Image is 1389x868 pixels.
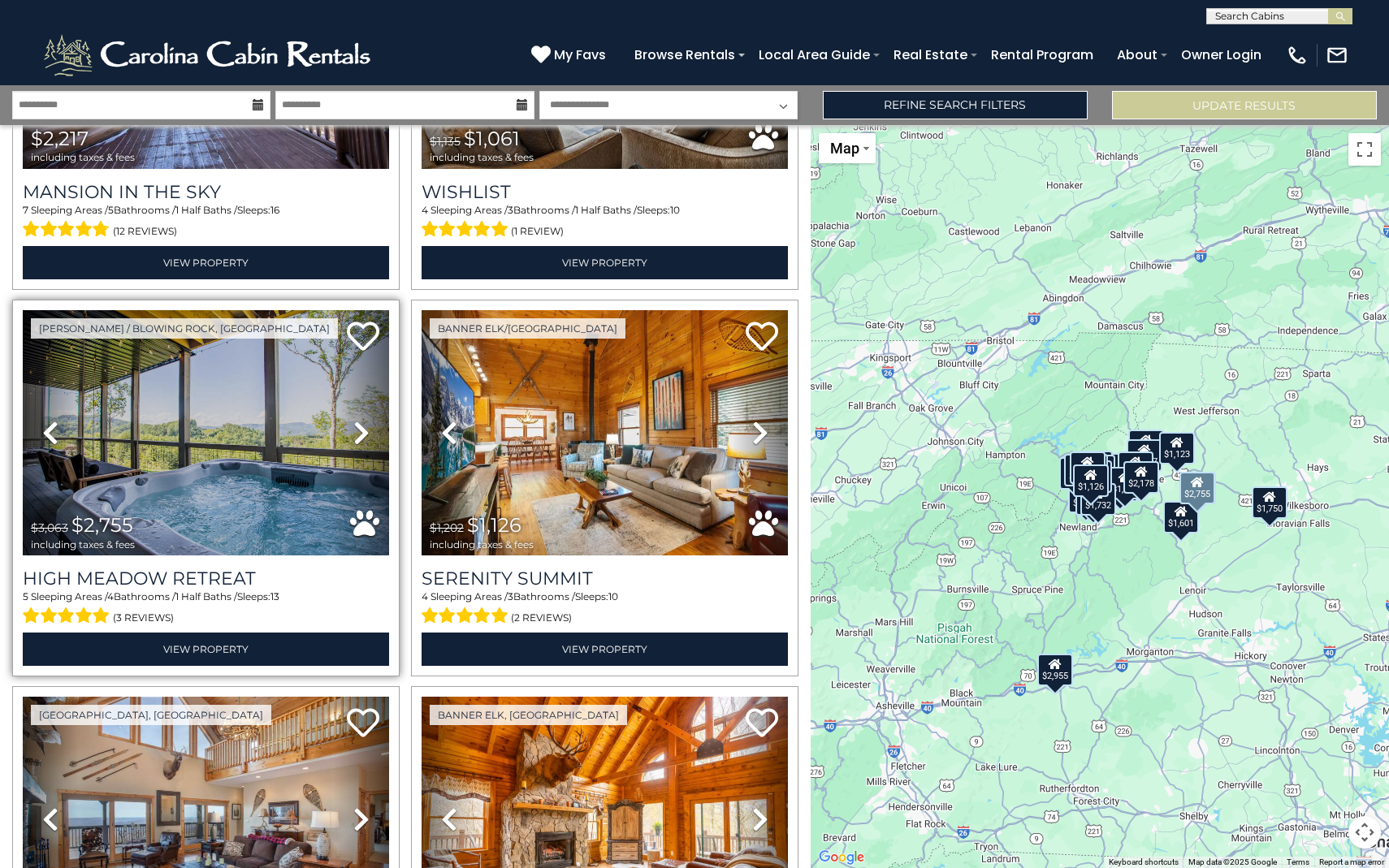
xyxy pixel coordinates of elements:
[422,181,788,203] a: Wishlist
[511,221,564,242] span: (1 review)
[1128,429,1164,461] div: $2,707
[23,589,389,628] div: Sleeping Areas / Bathrooms / Sleeps:
[1107,467,1143,499] div: $1,085
[885,41,976,69] a: Real Estate
[422,633,788,666] a: View Property
[1068,481,1104,513] div: $1,826
[1188,857,1277,866] span: Map data ©2025 Google
[107,590,114,602] span: 4
[422,568,788,589] a: Serenity Summit
[1180,472,1216,504] div: $2,878
[175,204,237,216] span: 1 Half Baths /
[422,310,788,555] img: thumbnail_167191056.jpeg
[815,847,868,868] a: Open this area in Google Maps (opens a new window)
[422,203,788,242] div: Sleeping Areas / Bathrooms / Sleeps:
[531,45,610,66] a: My Favs
[430,520,464,535] span: $1,202
[347,706,379,741] a: Add to favorites
[1252,486,1287,518] div: $1,750
[1163,500,1199,533] div: $1,601
[23,568,389,589] a: High Meadow Retreat
[746,706,778,741] a: Add to favorites
[575,204,637,216] span: 1 Half Baths /
[23,633,389,666] a: View Property
[175,590,237,602] span: 1 Half Baths /
[430,134,461,149] span: $1,135
[1076,460,1112,493] div: $1,832
[1075,482,1111,515] div: $1,688
[1326,44,1348,67] img: mail-regular-white.png
[1348,133,1381,166] button: Toggle fullscreen view
[23,181,389,203] a: Mansion In The Sky
[1070,451,1106,483] div: $1,061
[430,539,534,550] span: including taxes & fees
[823,91,1088,119] a: Refine Search Filters
[1127,439,1162,472] div: $1,367
[983,41,1101,69] a: Rental Program
[422,246,788,279] a: View Property
[1037,653,1073,685] div: $2,955
[31,152,135,162] span: including taxes & fees
[554,45,606,65] span: My Favs
[626,41,743,69] a: Browse Rentals
[751,41,878,69] a: Local Area Guide
[422,590,428,602] span: 4
[1123,460,1159,493] div: $2,178
[1064,454,1100,486] div: $1,966
[1173,41,1270,69] a: Owner Login
[815,847,868,868] img: Google
[1118,451,1153,483] div: $1,203
[1073,464,1109,497] div: $1,126
[113,607,174,628] span: (3 reviews)
[1159,431,1195,464] div: $1,123
[830,140,859,157] span: Map
[608,590,618,602] span: 10
[1101,469,1137,501] div: $1,493
[511,607,572,628] span: (2 reviews)
[113,221,177,242] span: (12 reviews)
[430,152,534,162] span: including taxes & fees
[1286,44,1309,67] img: phone-regular-white.png
[23,203,389,242] div: Sleeping Areas / Bathrooms / Sleeps:
[347,320,379,355] a: Add to favorites
[31,127,89,150] span: $2,217
[1109,41,1166,69] a: About
[670,204,680,216] span: 10
[23,590,28,602] span: 5
[31,520,68,535] span: $3,063
[422,204,428,216] span: 4
[31,539,135,550] span: including taxes & fees
[1179,472,1215,504] div: $2,755
[1059,457,1095,490] div: $1,886
[31,318,338,339] a: [PERSON_NAME] / Blowing Rock, [GEOGRAPHIC_DATA]
[1348,816,1381,849] button: Map camera controls
[508,204,513,216] span: 3
[270,590,279,602] span: 13
[23,204,28,216] span: 7
[1109,857,1179,868] button: Keyboard shortcuts
[467,513,521,537] span: $1,126
[1287,857,1309,866] a: Terms
[430,318,625,339] a: Banner Elk/[GEOGRAPHIC_DATA]
[108,204,114,216] span: 5
[746,320,778,355] a: Add to favorites
[23,310,389,555] img: thumbnail_164754158.jpeg
[508,590,513,602] span: 3
[819,133,876,163] button: Change map style
[1319,857,1384,866] a: Report a map error
[270,204,279,216] span: 16
[31,705,271,725] a: [GEOGRAPHIC_DATA], [GEOGRAPHIC_DATA]
[71,513,133,537] span: $2,755
[422,589,788,628] div: Sleeping Areas / Bathrooms / Sleeps:
[430,705,627,725] a: Banner Elk, [GEOGRAPHIC_DATA]
[464,127,520,150] span: $1,061
[1112,91,1377,119] button: Update Results
[23,246,389,279] a: View Property
[1080,482,1116,515] div: $1,732
[41,31,378,80] img: White-1-2.png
